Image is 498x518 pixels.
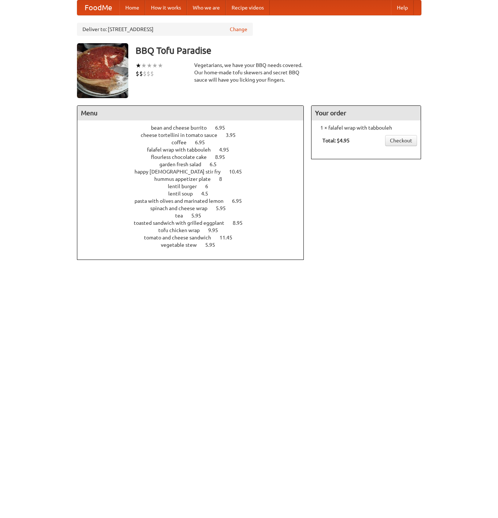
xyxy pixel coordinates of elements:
[143,70,147,78] li: $
[168,183,204,189] span: lentil burger
[158,227,232,233] a: tofu chicken wrap 9.95
[158,227,207,233] span: tofu chicken wrap
[175,213,190,219] span: tea
[134,220,232,226] span: toasted sandwich with grilled eggplant
[139,70,143,78] li: $
[215,154,232,160] span: 8.95
[136,70,139,78] li: $
[141,132,225,138] span: cheese tortellini in tomato sauce
[150,205,239,211] a: spinach and cheese wrap 5.95
[147,147,243,153] a: falafel wrap with tabbouleh 4.95
[151,125,214,131] span: bean and cheese burrito
[168,191,200,197] span: lentil soup
[77,43,128,98] img: angular.jpg
[195,139,212,145] span: 6.95
[171,139,194,145] span: coffee
[134,169,228,175] span: happy [DEMOGRAPHIC_DATA] stir fry
[205,242,222,248] span: 5.95
[134,169,255,175] a: happy [DEMOGRAPHIC_DATA] stir fry 10.45
[144,235,218,241] span: tomato and cheese sandwich
[145,0,187,15] a: How it works
[391,0,414,15] a: Help
[147,62,152,70] li: ★
[161,242,229,248] a: vegetable stew 5.95
[134,198,231,204] span: pasta with olives and marinated lemon
[187,0,226,15] a: Who we are
[191,213,209,219] span: 5.95
[219,176,229,182] span: 8
[194,62,304,83] div: Vegetarians, we have your BBQ needs covered. Our home-made tofu skewers and secret BBQ sauce will...
[136,62,141,70] li: ★
[210,161,224,167] span: 6.5
[151,154,214,160] span: flourless chocolate cake
[219,147,236,153] span: 4.95
[152,62,158,70] li: ★
[233,220,250,226] span: 8.95
[141,132,249,138] a: cheese tortellini in tomato sauce 3.95
[168,183,222,189] a: lentil burger 6
[150,205,215,211] span: spinach and cheese wrap
[154,176,218,182] span: hummus appetizer plate
[151,125,239,131] a: bean and cheese burrito 6.95
[230,26,247,33] a: Change
[168,191,222,197] a: lentil soup 4.5
[77,23,253,36] div: Deliver to: [STREET_ADDRESS]
[136,43,421,58] h3: BBQ Tofu Paradise
[158,62,163,70] li: ★
[171,139,218,145] a: coffee 6.95
[147,147,218,153] span: falafel wrap with tabbouleh
[144,235,246,241] a: tomato and cheese sandwich 11.45
[215,125,232,131] span: 6.95
[229,169,249,175] span: 10.45
[226,132,243,138] span: 3.95
[134,198,255,204] a: pasta with olives and marinated lemon 6.95
[119,0,145,15] a: Home
[315,124,417,131] li: 1 × falafel wrap with tabbouleh
[175,213,215,219] a: tea 5.95
[216,205,233,211] span: 5.95
[322,138,350,144] b: Total: $4.95
[205,183,215,189] span: 6
[159,161,230,167] a: garden fresh salad 6.5
[385,135,417,146] a: Checkout
[159,161,209,167] span: garden fresh salad
[151,154,239,160] a: flourless chocolate cake 8.95
[311,106,421,120] h4: Your order
[161,242,204,248] span: vegetable stew
[154,176,236,182] a: hummus appetizer plate 8
[77,106,304,120] h4: Menu
[134,220,256,226] a: toasted sandwich with grilled eggplant 8.95
[150,70,154,78] li: $
[201,191,215,197] span: 4.5
[220,235,240,241] span: 11.45
[208,227,225,233] span: 9.95
[226,0,270,15] a: Recipe videos
[147,70,150,78] li: $
[77,0,119,15] a: FoodMe
[232,198,249,204] span: 6.95
[141,62,147,70] li: ★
